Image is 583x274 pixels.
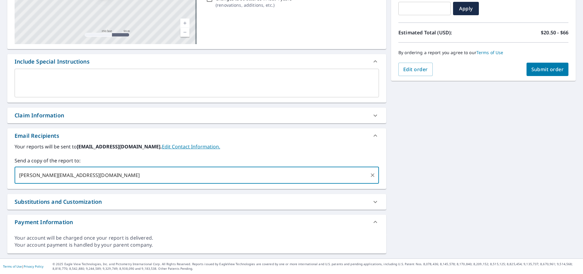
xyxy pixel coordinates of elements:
[180,19,189,28] a: Current Level 17, Zoom In
[180,28,189,37] a: Current Level 17, Zoom Out
[15,132,59,140] div: Email Recipients
[3,265,43,268] p: |
[3,264,22,269] a: Terms of Use
[7,215,386,229] div: Payment Information
[541,29,568,36] p: $20.50 - $66
[15,241,379,248] div: Your account payment is handled by your parent company.
[7,54,386,69] div: Include Special Instructions
[216,2,292,8] p: ( renovations, additions, etc. )
[53,262,580,271] p: © 2025 Eagle View Technologies, Inc. and Pictometry International Corp. All Rights Reserved. Repo...
[7,128,386,143] div: Email Recipients
[24,264,43,269] a: Privacy Policy
[368,171,377,179] button: Clear
[476,50,503,55] a: Terms of Use
[15,234,379,241] div: Your account will be charged once your report is delivered.
[15,198,102,206] div: Substitutions and Customization
[7,194,386,210] div: Substitutions and Customization
[453,2,479,15] button: Apply
[398,29,483,36] p: Estimated Total (USD):
[527,63,569,76] button: Submit order
[403,66,428,73] span: Edit order
[15,57,90,66] div: Include Special Instructions
[531,66,564,73] span: Submit order
[162,143,220,150] a: EditContactInfo
[7,108,386,123] div: Claim Information
[15,218,73,226] div: Payment Information
[15,111,64,120] div: Claim Information
[15,143,379,150] label: Your reports will be sent to
[77,143,162,150] b: [EMAIL_ADDRESS][DOMAIN_NAME].
[398,63,433,76] button: Edit order
[398,50,568,55] p: By ordering a report you agree to our
[458,5,474,12] span: Apply
[15,157,379,164] label: Send a copy of the report to:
